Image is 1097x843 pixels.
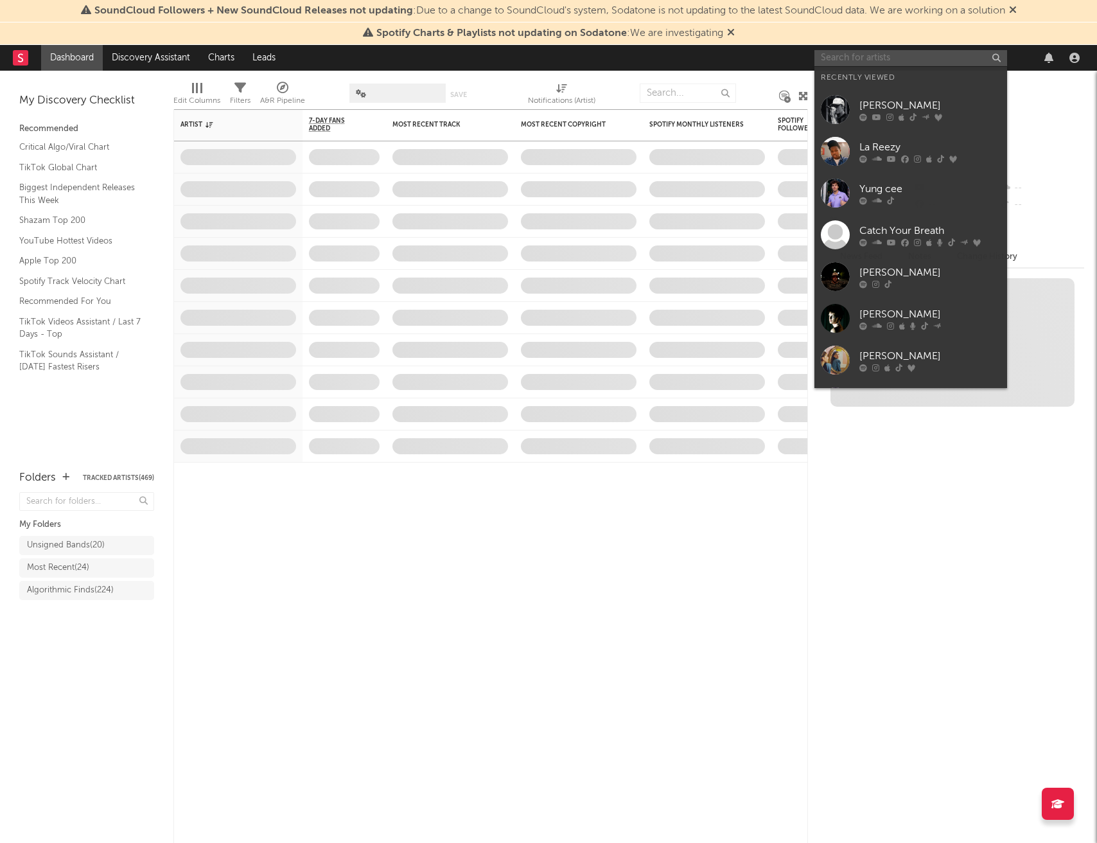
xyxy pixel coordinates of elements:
[19,140,141,154] a: Critical Algo/Viral Chart
[19,536,154,555] a: Unsigned Bands(20)
[814,339,1007,381] a: [PERSON_NAME]
[19,558,154,578] a: Most Recent(24)
[727,28,735,39] span: Dismiss
[103,45,199,71] a: Discovery Assistant
[821,70,1001,85] div: Recently Viewed
[94,6,413,16] span: SoundCloud Followers + New SoundCloud Releases not updating
[814,130,1007,172] a: La Reezy
[859,265,1001,280] div: [PERSON_NAME]
[19,517,154,533] div: My Folders
[260,93,305,109] div: A&R Pipeline
[173,93,220,109] div: Edit Columns
[521,121,617,129] div: Most Recent Copyright
[814,297,1007,339] a: [PERSON_NAME]
[376,28,627,39] span: Spotify Charts & Playlists not updating on Sodatone
[640,84,736,103] input: Search...
[859,139,1001,155] div: La Reezy
[859,348,1001,364] div: [PERSON_NAME]
[814,256,1007,297] a: [PERSON_NAME]
[83,475,154,481] button: Tracked Artists(469)
[199,45,243,71] a: Charts
[19,492,154,511] input: Search for folders...
[19,213,141,227] a: Shazam Top 200
[41,45,103,71] a: Dashboard
[19,294,141,308] a: Recommended For You
[243,45,285,71] a: Leads
[19,315,141,341] a: TikTok Videos Assistant / Last 7 Days - Top
[814,172,1007,214] a: Yung cee
[19,348,141,374] a: TikTok Sounds Assistant / [DATE] Fastest Risers
[260,77,305,114] div: A&R Pipeline
[814,89,1007,130] a: [PERSON_NAME]
[19,121,154,137] div: Recommended
[230,93,250,109] div: Filters
[27,560,89,576] div: Most Recent ( 24 )
[450,91,467,98] button: Save
[778,117,823,132] div: Spotify Followers
[859,181,1001,197] div: Yung cee
[999,197,1084,213] div: --
[94,6,1005,16] span: : Due to a change to SoundCloud's system, Sodatone is not updating to the latest SoundCloud data....
[19,581,154,600] a: Algorithmic Finds(224)
[230,77,250,114] div: Filters
[27,583,114,598] div: Algorithmic Finds ( 224 )
[1009,6,1017,16] span: Dismiss
[19,181,141,207] a: Biggest Independent Releases This Week
[19,470,56,486] div: Folders
[859,223,1001,238] div: Catch Your Breath
[814,381,1007,423] a: 501Bryze
[19,234,141,248] a: YouTube Hottest Videos
[19,93,154,109] div: My Discovery Checklist
[19,274,141,288] a: Spotify Track Velocity Chart
[814,214,1007,256] a: Catch Your Breath
[27,538,105,553] div: Unsigned Bands ( 20 )
[180,121,277,129] div: Artist
[392,121,489,129] div: Most Recent Track
[528,77,595,114] div: Notifications (Artist)
[309,117,360,132] span: 7-Day Fans Added
[19,254,141,268] a: Apple Top 200
[859,306,1001,322] div: [PERSON_NAME]
[859,98,1001,113] div: [PERSON_NAME]
[649,121,746,129] div: Spotify Monthly Listeners
[814,50,1007,66] input: Search for artists
[173,77,220,114] div: Edit Columns
[376,28,723,39] span: : We are investigating
[528,93,595,109] div: Notifications (Artist)
[19,161,141,175] a: TikTok Global Chart
[999,180,1084,197] div: --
